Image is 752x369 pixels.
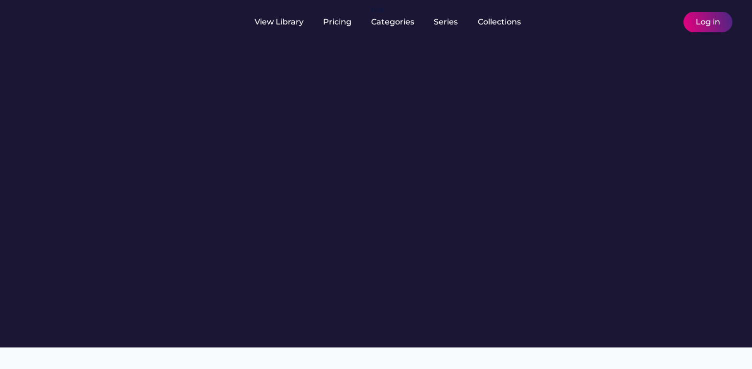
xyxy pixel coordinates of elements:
[645,16,657,28] img: yH5BAEAAAAALAAAAAABAAEAAAIBRAA7
[662,16,674,28] img: yH5BAEAAAAALAAAAAABAAEAAAIBRAA7
[371,17,414,27] div: Categories
[478,17,521,27] div: Collections
[696,17,720,27] div: Log in
[255,17,304,27] div: View Library
[20,11,97,31] img: yH5BAEAAAAALAAAAAABAAEAAAIBRAA7
[434,17,458,27] div: Series
[371,5,384,15] div: fvck
[113,16,124,28] img: yH5BAEAAAAALAAAAAABAAEAAAIBRAA7
[323,17,352,27] div: Pricing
